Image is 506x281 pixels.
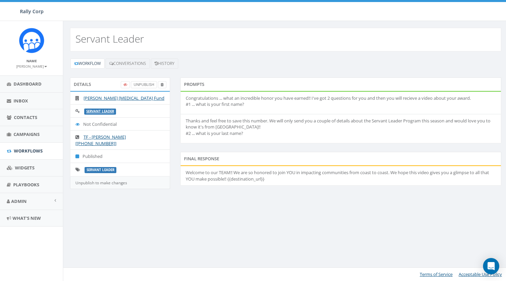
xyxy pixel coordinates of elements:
img: Icon_1.png [19,28,44,53]
a: [PERSON_NAME] [MEDICAL_DATA] Fund [84,95,164,101]
span: Workflows [14,148,43,154]
span: What's New [13,215,41,221]
div: Details [70,77,170,91]
span: Inbox [14,98,28,104]
span: Playbooks [13,182,39,188]
span: Dashboard [14,81,42,87]
p: Congratulations ... what an incredible honor you have earned!! I've got 2 questions for you and t... [186,95,496,108]
li: Not Confidential [70,117,170,131]
h2: Servant Leader [75,33,144,44]
a: [PERSON_NAME] [16,63,47,69]
a: Conversations [106,58,150,69]
a: UnPublish [131,81,157,88]
div: Open Intercom Messenger [483,258,499,274]
span: Campaigns [14,131,40,137]
a: Acceptable Use Policy [459,271,502,277]
span: Admin [11,198,27,204]
span: Rally Corp [20,8,44,15]
div: Final Response [180,152,501,165]
a: Terms of Service [420,271,453,277]
small: [PERSON_NAME] [16,64,47,69]
p: Thanks and feel free to save this number. We will only send you a couple of details about the Ser... [186,118,496,137]
li: Welcome to our TEAM!! We are so honored to join YOU in impacting communities from coast to coast.... [181,166,501,185]
a: TF - [PERSON_NAME] [[PHONE_NUMBER]] [75,134,126,146]
a: History [151,58,178,69]
div: Prompts [180,77,501,91]
a: Servant Leader [86,109,114,114]
div: Unpublish to make changes [70,177,170,189]
li: Published [70,149,170,163]
span: Widgets [15,165,34,171]
label: Servant Leader [85,167,116,173]
small: Name [26,58,37,63]
span: Contacts [14,114,37,120]
a: Workflow [70,58,105,69]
